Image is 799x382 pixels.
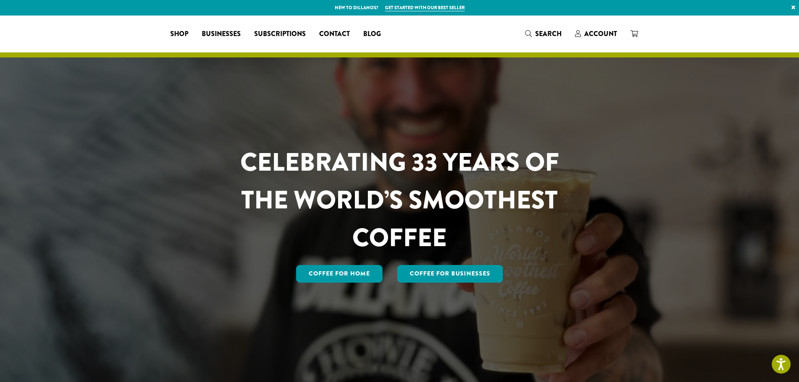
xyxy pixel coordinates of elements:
span: Shop [170,29,188,39]
span: Subscriptions [254,29,306,39]
a: Coffee for Home [296,265,383,283]
span: Contact [319,29,350,39]
span: Account [584,29,617,39]
h1: CELEBRATING 33 YEARS OF THE WORLD’S SMOOTHEST COFFEE [216,143,584,257]
a: Shop [164,27,195,41]
a: Coffee For Businesses [397,265,503,283]
span: Businesses [202,29,241,39]
a: Search [518,27,568,41]
a: Get started with our best seller [385,4,465,11]
span: Search [535,29,562,39]
span: Blog [363,29,381,39]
